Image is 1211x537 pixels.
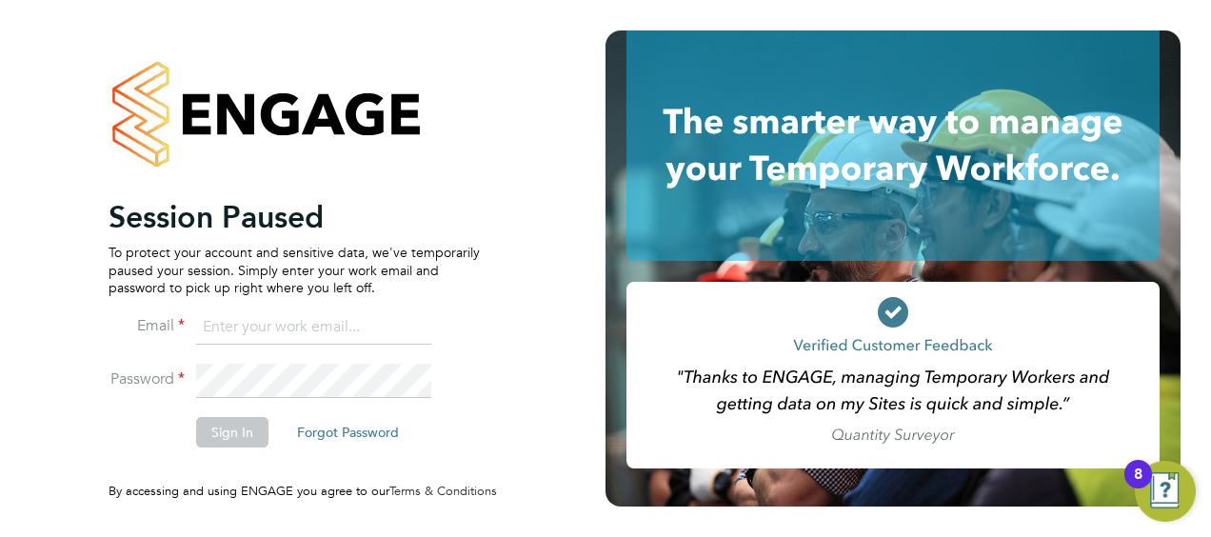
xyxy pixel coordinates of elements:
p: To protect your account and sensitive data, we've temporarily paused your session. Simply enter y... [109,244,480,296]
h2: Session Paused [109,198,480,236]
input: Enter your work email... [196,310,431,345]
button: Forgot Password [282,417,414,447]
button: Sign In [196,417,268,447]
span: By accessing and using ENGAGE you agree to our [109,483,497,499]
label: Password [109,369,185,389]
label: Email [109,316,185,336]
button: Open Resource Center, 8 new notifications [1135,461,1196,522]
div: 8 [1134,474,1142,499]
a: Terms & Conditions [389,483,497,499]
